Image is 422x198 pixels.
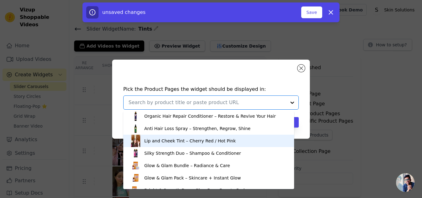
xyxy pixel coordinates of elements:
img: product thumbnail [129,122,142,135]
div: Lip and Cheek Tint – Cherry Red / Hot Pink [144,138,236,144]
img: product thumbnail [129,110,142,122]
div: Bright & Smooth Duo – Glow From Face to Body [144,187,247,193]
img: product thumbnail [129,172,142,184]
img: product thumbnail [129,135,142,147]
div: Organic Hair Repair Conditioner – Restore & Revive Your Hair [144,113,276,119]
img: product thumbnail [129,184,142,196]
img: product thumbnail [129,159,142,172]
h4: Pick the Product Pages the widget should be displayed in: [123,86,299,93]
input: Search by product title or paste product URL [129,99,286,106]
div: Glow & Glam Pack – Skincare + Instant Glow [144,175,241,181]
div: Anti Hair Loss Spray – Strengthen, Regrow, Shine [144,125,251,132]
div: Glow & Glam Bundle – Radiance & Care [144,162,230,169]
img: product thumbnail [129,147,142,159]
div: Silky Strength Duo – Shampoo & Conditioner [144,150,241,156]
button: Save [301,6,322,18]
div: Open chat [396,173,415,192]
button: Close modal [298,65,305,72]
span: unsaved changes [102,9,146,15]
